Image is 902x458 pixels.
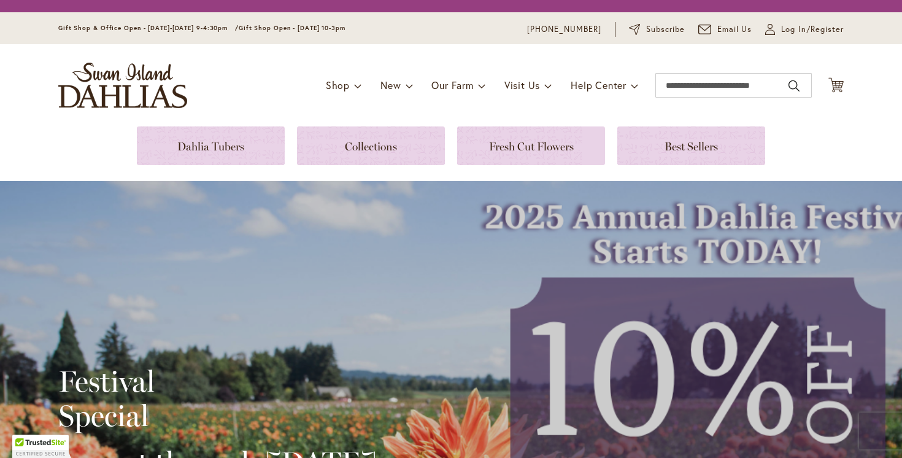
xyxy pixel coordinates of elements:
[380,79,401,91] span: New
[58,24,239,32] span: Gift Shop & Office Open - [DATE]-[DATE] 9-4:30pm /
[698,23,752,36] a: Email Us
[58,364,377,433] h2: Festival Special
[527,23,601,36] a: [PHONE_NUMBER]
[717,23,752,36] span: Email Us
[571,79,626,91] span: Help Center
[431,79,473,91] span: Our Farm
[629,23,685,36] a: Subscribe
[646,23,685,36] span: Subscribe
[765,23,844,36] a: Log In/Register
[326,79,350,91] span: Shop
[781,23,844,36] span: Log In/Register
[504,79,540,91] span: Visit Us
[239,24,345,32] span: Gift Shop Open - [DATE] 10-3pm
[788,76,800,96] button: Search
[58,63,187,108] a: store logo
